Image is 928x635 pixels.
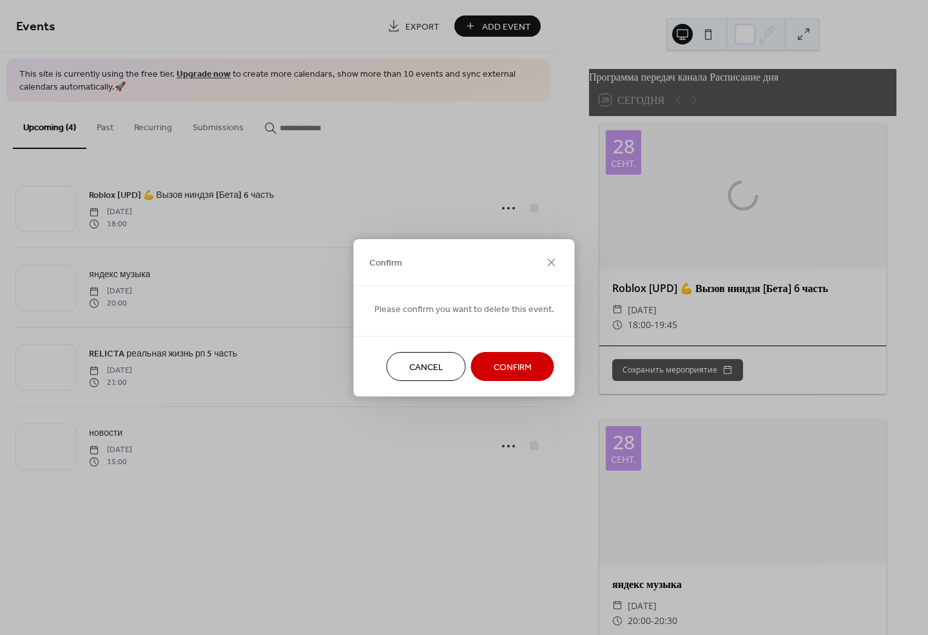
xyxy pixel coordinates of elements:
[387,352,466,381] button: Cancel
[409,360,443,374] span: Cancel
[374,302,554,316] span: Please confirm you want to delete this event.
[471,352,554,381] button: Confirm
[369,257,402,270] span: Confirm
[494,360,532,374] span: Confirm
